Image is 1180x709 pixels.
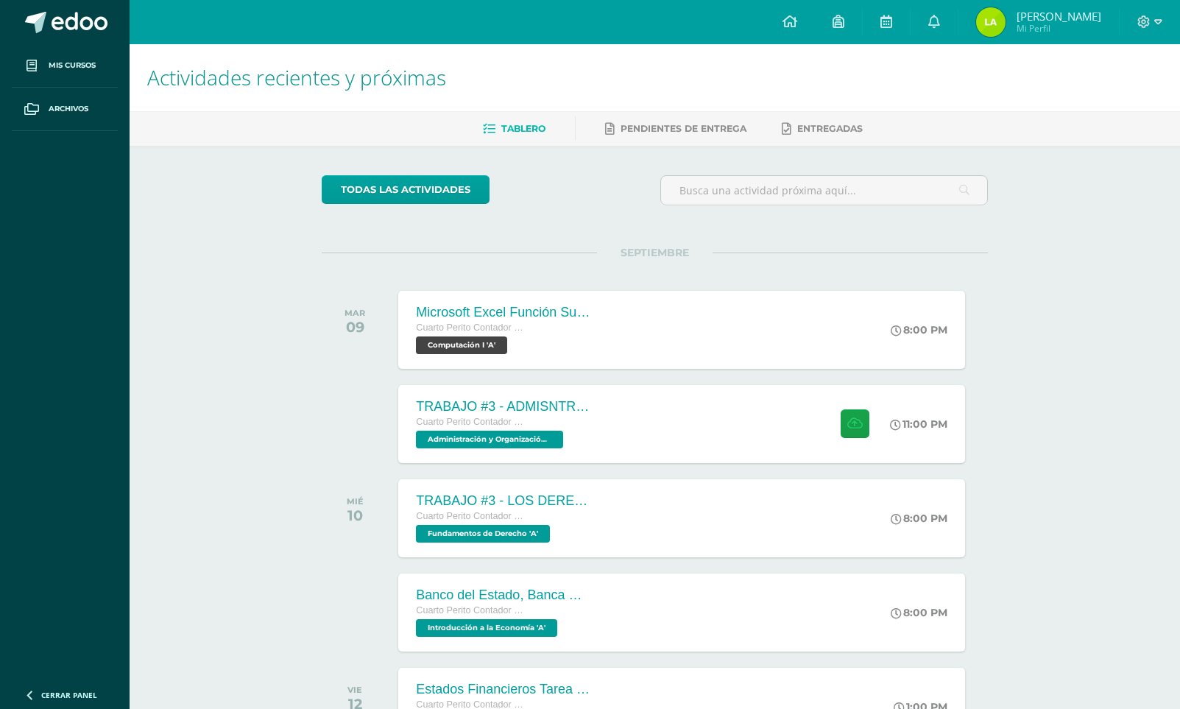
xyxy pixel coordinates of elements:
[416,682,593,697] div: Estados Financieros Tarea #67
[416,493,593,509] div: TRABAJO #3 - LOS DERECHOS HUMANOS
[49,60,96,71] span: Mis cursos
[322,175,490,204] a: todas las Actividades
[416,511,526,521] span: Cuarto Perito Contador con Orientación en Computación
[501,123,545,134] span: Tablero
[621,123,746,134] span: Pendientes de entrega
[416,525,550,543] span: Fundamentos de Derecho 'A'
[661,176,987,205] input: Busca una actividad próxima aquí...
[345,318,365,336] div: 09
[12,44,118,88] a: Mis cursos
[1017,22,1101,35] span: Mi Perfil
[416,399,593,415] div: TRABAJO #3 - ADMISNTRACIÓN PÚBLICA
[41,690,97,700] span: Cerrar panel
[12,88,118,131] a: Archivos
[416,588,593,603] div: Banco del Estado, Banca Múltiple.
[416,305,593,320] div: Microsoft Excel Función Sumar.Si.conjunto
[416,322,526,333] span: Cuarto Perito Contador con Orientación en Computación
[483,117,545,141] a: Tablero
[347,496,364,507] div: MIÉ
[416,336,507,354] span: Computación I 'A'
[345,308,365,318] div: MAR
[890,417,947,431] div: 11:00 PM
[797,123,863,134] span: Entregadas
[347,507,364,524] div: 10
[416,417,526,427] span: Cuarto Perito Contador con Orientación en Computación
[891,512,947,525] div: 8:00 PM
[597,246,713,259] span: SEPTIEMBRE
[347,685,362,695] div: VIE
[416,619,557,637] span: Introducción a la Economía 'A'
[1017,9,1101,24] span: [PERSON_NAME]
[891,323,947,336] div: 8:00 PM
[891,606,947,619] div: 8:00 PM
[976,7,1006,37] img: e27ff7c47363af2913875ea146f0a901.png
[147,63,446,91] span: Actividades recientes y próximas
[605,117,746,141] a: Pendientes de entrega
[49,103,88,115] span: Archivos
[782,117,863,141] a: Entregadas
[416,605,526,615] span: Cuarto Perito Contador con Orientación en Computación
[416,431,563,448] span: Administración y Organización de Oficina 'A'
